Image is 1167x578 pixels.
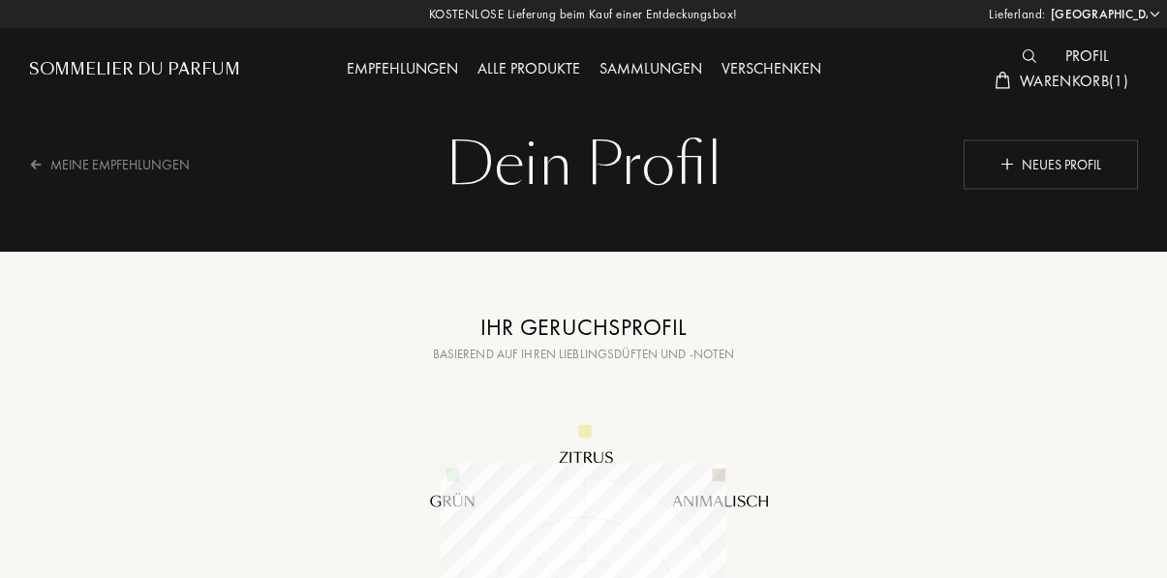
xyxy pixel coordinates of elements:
div: Sammlungen [590,57,712,82]
div: Alle Produkte [468,57,590,82]
div: Profil [1056,45,1119,70]
div: Dein Profil [44,126,1123,203]
a: Empfehlungen [337,58,468,78]
a: Alle Produkte [468,58,590,78]
a: Sammlungen [590,58,712,78]
div: Basierend auf Ihren Lieblingsdüften und -noten [342,345,826,364]
div: Ihr Geruchsprofil [342,310,826,345]
div: Meine Empfehlungen [29,140,215,188]
span: Warenkorb ( 1 ) [1020,71,1128,91]
img: search_icn_white.svg [1022,49,1036,63]
div: Empfehlungen [337,57,468,82]
img: cart_white.svg [995,72,1010,89]
a: Sommelier du Parfum [29,58,240,81]
div: Verschenken [712,57,831,82]
div: Neues Profil [964,139,1138,189]
a: Verschenken [712,58,831,78]
img: plus_icn_w.png [1000,157,1014,170]
img: arrow_big_left.png [29,157,43,170]
span: Lieferland: [989,5,1046,24]
a: Profil [1056,46,1119,66]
